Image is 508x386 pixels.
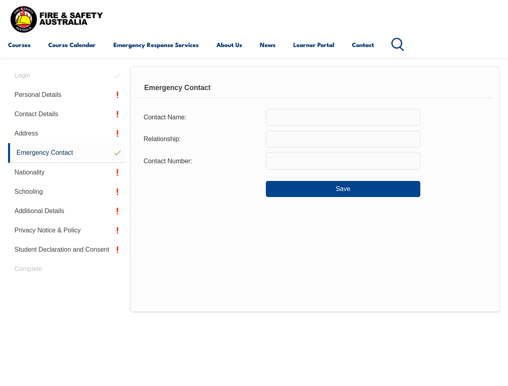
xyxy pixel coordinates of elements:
a: Student Declaration and Consent [8,240,125,259]
a: Learner Portal [293,35,334,54]
a: About Us [216,35,242,54]
a: Course Calendar [48,35,96,54]
button: Save [266,181,420,197]
a: Address [8,124,125,143]
a: Personal Details [8,85,125,105]
a: Nationality [8,163,125,182]
a: Additional Details [8,201,125,221]
a: Schooling [8,182,125,201]
a: Contact Details [8,105,125,124]
a: Emergency Response Services [113,35,199,54]
a: News [260,35,276,54]
div: Contact Number: [137,153,266,168]
a: Emergency Contact [8,143,125,163]
a: Courses [8,35,31,54]
a: Contact [352,35,374,54]
div: Relationship: [137,131,266,147]
a: Privacy Notice & Policy [8,221,125,240]
div: Contact Name: [137,110,266,125]
div: Emergency Contact [137,78,493,98]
